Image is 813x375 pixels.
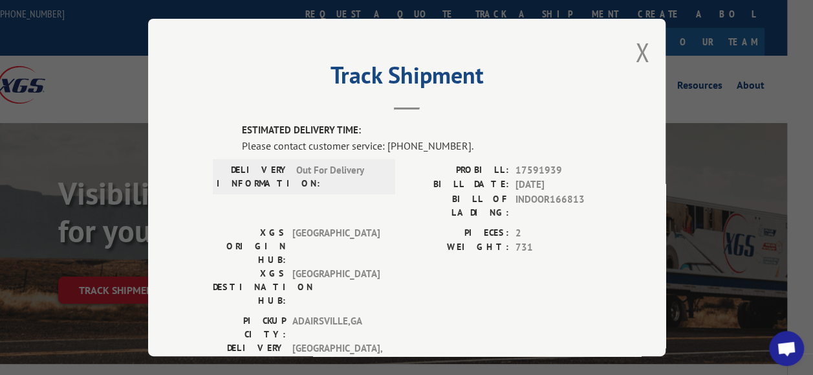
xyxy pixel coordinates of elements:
[292,267,380,308] span: [GEOGRAPHIC_DATA]
[292,314,380,341] span: ADAIRSVILLE , GA
[213,267,286,308] label: XGS DESTINATION HUB:
[515,177,601,192] span: [DATE]
[213,66,601,91] h2: Track Shipment
[213,226,286,267] label: XGS ORIGIN HUB:
[407,240,509,255] label: WEIGHT:
[242,138,601,153] div: Please contact customer service: [PHONE_NUMBER].
[515,192,601,220] span: INDOOR166813
[769,331,804,366] div: Open chat
[242,123,601,138] label: ESTIMATED DELIVERY TIME:
[296,163,384,190] span: Out For Delivery
[217,163,290,190] label: DELIVERY INFORMATION:
[407,192,509,220] label: BILL OF LADING:
[515,240,601,255] span: 731
[407,163,509,178] label: PROBILL:
[292,226,380,267] span: [GEOGRAPHIC_DATA]
[515,163,601,178] span: 17591939
[213,341,286,370] label: DELIVERY CITY:
[635,35,649,69] button: Close modal
[292,341,380,370] span: [GEOGRAPHIC_DATA],[PERSON_NAME] , IL
[407,226,509,241] label: PIECES:
[515,226,601,241] span: 2
[407,177,509,192] label: BILL DATE:
[213,314,286,341] label: PICKUP CITY:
